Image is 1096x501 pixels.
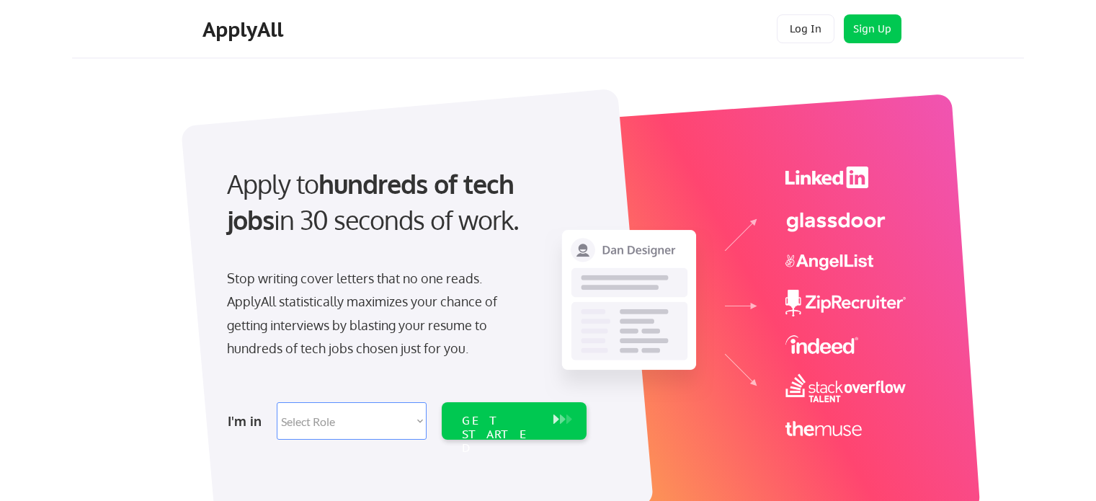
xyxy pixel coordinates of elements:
[227,267,523,360] div: Stop writing cover letters that no one reads. ApplyAll statistically maximizes your chance of get...
[227,167,520,236] strong: hundreds of tech jobs
[202,17,288,42] div: ApplyAll
[462,414,539,456] div: GET STARTED
[777,14,834,43] button: Log In
[228,409,268,433] div: I'm in
[844,14,901,43] button: Sign Up
[227,166,581,239] div: Apply to in 30 seconds of work.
